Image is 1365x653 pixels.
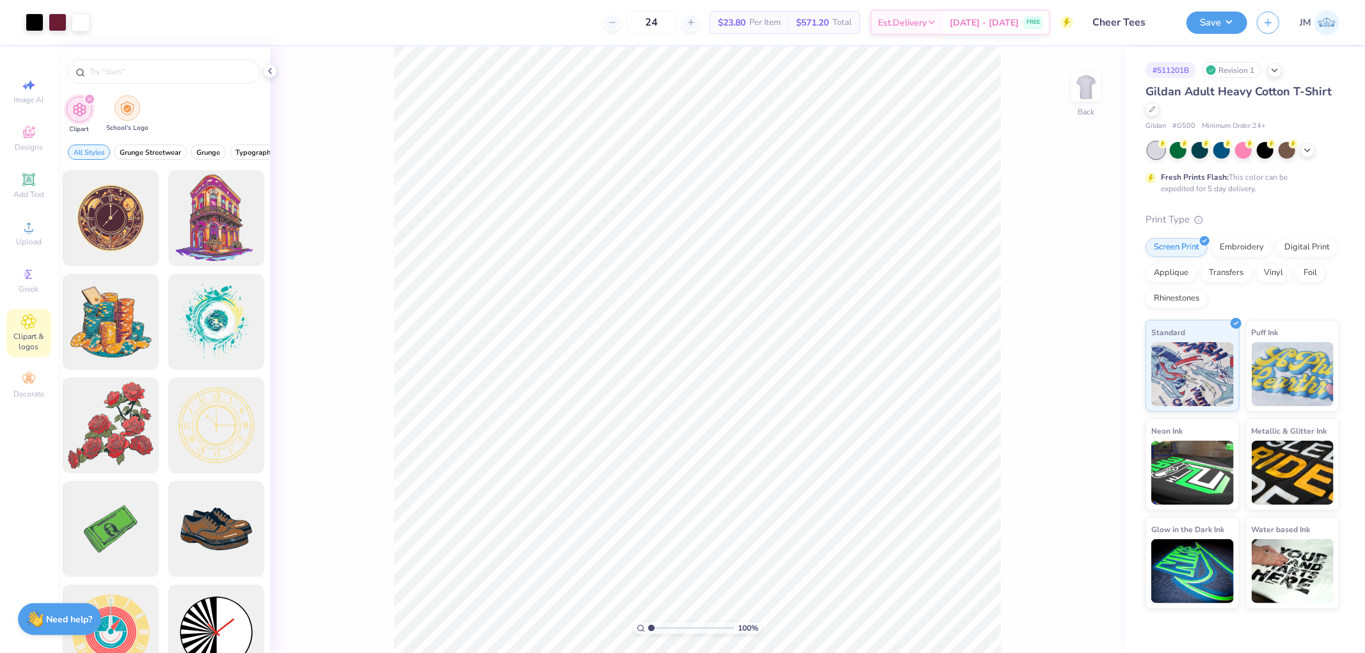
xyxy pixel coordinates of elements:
span: Add Text [13,189,44,200]
img: Puff Ink [1252,342,1334,406]
span: Neon Ink [1151,424,1183,437]
span: Grunge [196,148,220,157]
img: Joshua Macky Gaerlan [1314,10,1339,35]
div: Revision 1 [1202,62,1261,78]
img: Glow in the Dark Ink [1151,539,1234,603]
div: Print Type [1145,212,1339,227]
span: # G500 [1172,121,1195,132]
span: Greek [19,284,39,294]
div: Transfers [1201,264,1252,283]
div: Digital Print [1276,238,1338,257]
input: – – [627,11,676,34]
span: Gildan Adult Heavy Cotton T-Shirt [1145,84,1332,99]
img: Standard [1151,342,1234,406]
img: Clipart Image [72,102,87,117]
span: Image AI [14,95,44,105]
span: All Styles [74,148,104,157]
span: Upload [16,237,42,247]
span: School's Logo [106,123,148,133]
span: Water based Ink [1252,523,1311,536]
span: 100 % [738,622,758,634]
div: Back [1078,106,1094,118]
span: Per Item [749,16,781,29]
button: filter button [67,97,92,134]
span: Clipart & logos [6,331,51,352]
input: Untitled Design [1083,10,1177,35]
button: filter button [230,145,280,160]
span: Decorate [13,389,44,399]
button: Save [1186,12,1247,34]
div: # 511201B [1145,62,1196,78]
img: Back [1073,74,1099,100]
a: JM [1300,10,1339,35]
strong: Need help? [47,613,93,625]
img: School's Logo Image [120,101,134,116]
button: filter button [191,145,226,160]
div: filter for School's Logo [106,95,148,133]
div: filter for Clipart [67,97,92,134]
span: Typography [235,148,275,157]
div: This color can be expedited for 5 day delivery. [1161,171,1318,194]
span: Puff Ink [1252,326,1279,339]
div: Rhinestones [1145,289,1208,308]
span: JM [1300,15,1311,30]
span: Est. Delivery [878,16,927,29]
div: Foil [1295,264,1325,283]
span: Gildan [1145,121,1166,132]
img: Water based Ink [1252,539,1334,603]
strong: Fresh Prints Flash: [1161,172,1229,182]
span: Designs [15,142,43,152]
span: $23.80 [718,16,746,29]
span: Grunge Streetwear [120,148,181,157]
input: Try "Stars" [88,65,252,78]
button: filter button [114,145,187,160]
span: FREE [1026,18,1040,27]
span: [DATE] - [DATE] [950,16,1019,29]
div: Screen Print [1145,238,1208,257]
div: Applique [1145,264,1197,283]
button: filter button [106,97,148,134]
span: Total [833,16,852,29]
div: Embroidery [1211,238,1272,257]
span: Glow in the Dark Ink [1151,523,1224,536]
button: filter button [68,145,110,160]
span: Metallic & Glitter Ink [1252,424,1327,437]
span: Clipart [70,125,90,134]
img: Neon Ink [1151,441,1234,505]
span: $571.20 [796,16,829,29]
span: Minimum Order: 24 + [1202,121,1266,132]
div: Vinyl [1256,264,1291,283]
span: Standard [1151,326,1185,339]
img: Metallic & Glitter Ink [1252,441,1334,505]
